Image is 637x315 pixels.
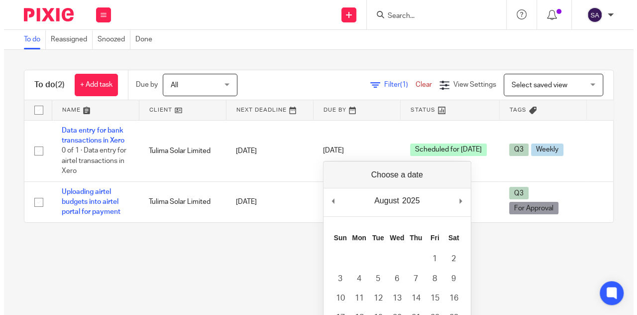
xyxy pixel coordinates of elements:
a: Data entry for bank transactions in Xero [58,127,120,144]
td: Tulima Solar Limited [135,181,222,222]
button: 8 [422,269,440,289]
input: Search [383,12,472,21]
button: 12 [365,289,384,308]
span: Filter [380,81,412,88]
img: Pixie [20,8,70,21]
a: Reassigned [47,30,89,49]
abbr: Thursday [406,234,418,242]
button: 15 [422,289,440,308]
span: Q3 [505,144,525,156]
a: To do [20,30,42,49]
a: Snoozed [94,30,126,49]
a: Done [131,30,153,49]
abbr: Friday [426,234,435,242]
button: 1 [422,249,440,269]
span: Scheduled for [DATE] [406,144,483,156]
button: 9 [440,269,459,289]
button: Previous Month [324,193,334,208]
button: 10 [327,289,346,308]
span: Q3 [505,187,525,199]
h1: To do [30,80,61,90]
td: [DATE] [222,181,309,222]
span: View Settings [449,81,492,88]
button: Next Month [452,193,462,208]
button: 2 [440,249,459,269]
span: For Approval [505,202,554,214]
abbr: Wednesday [386,234,400,242]
span: 0 of 1 · Data entry for airtel transactions in Xero [58,147,122,174]
div: 2025 [397,193,418,208]
span: (1) [396,81,404,88]
abbr: Tuesday [368,234,380,242]
button: 5 [365,269,384,289]
abbr: Sunday [330,234,343,242]
button: 11 [346,289,365,308]
span: All [167,82,174,89]
button: 3 [327,269,346,289]
button: 6 [384,269,403,289]
abbr: Monday [348,234,362,242]
button: 7 [403,269,422,289]
a: Clear [412,81,428,88]
button: 16 [440,289,459,308]
span: Tags [506,107,523,113]
button: 4 [346,269,365,289]
p: Due by [132,80,154,90]
span: [DATE] [319,148,340,155]
td: Tulima Solar Limited [135,120,222,181]
img: svg%3E [583,7,599,23]
a: Uploading airtel budgets into airtel portal for payment [58,188,116,216]
button: 14 [403,289,422,308]
span: (2) [51,81,61,89]
span: Select saved view [508,82,563,89]
abbr: Saturday [444,234,455,242]
a: + Add task [71,74,114,96]
span: Weekly [527,144,559,156]
div: August [369,193,397,208]
td: [DATE] [222,120,309,181]
button: 13 [384,289,403,308]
